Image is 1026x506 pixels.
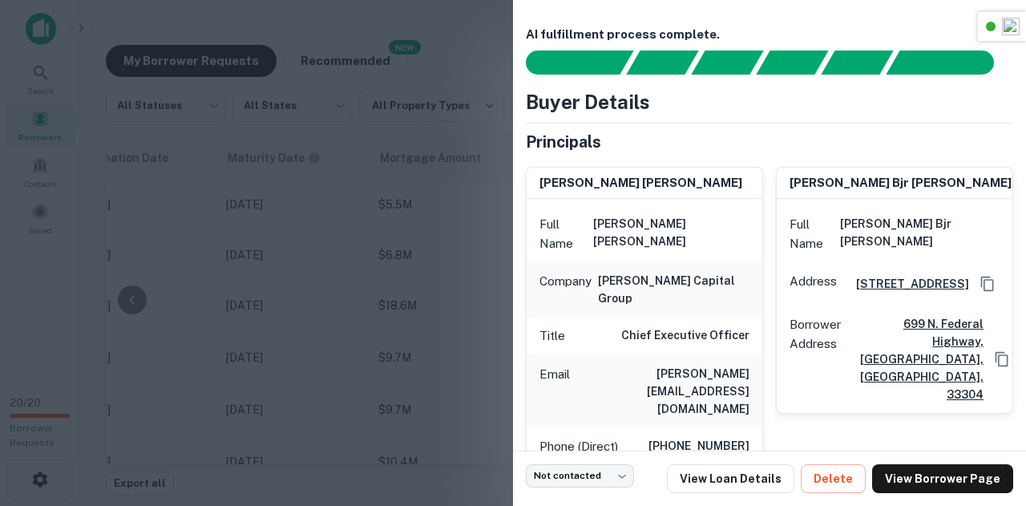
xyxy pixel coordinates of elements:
h6: [PHONE_NUMBER] [648,437,749,456]
div: AI fulfillment process complete. [887,51,1013,75]
h4: Buyer Details [526,87,650,116]
a: View Borrower Page [872,464,1013,493]
h6: [PERSON_NAME] bjr [PERSON_NAME] [840,215,1000,253]
p: Company [539,272,592,307]
div: Sending borrower request to AI... [507,51,627,75]
h5: Principals [526,130,601,154]
button: Copy Address [990,347,1014,371]
div: Principals found, AI now looking for contact information... [756,51,828,75]
a: 699 n. federal highway, [GEOGRAPHIC_DATA], [GEOGRAPHIC_DATA], 33304 [847,315,984,403]
h6: [PERSON_NAME] bjr [PERSON_NAME] [790,174,1012,192]
p: Phone (Direct) [539,437,618,456]
div: Your request is received and processing... [626,51,698,75]
h6: [PERSON_NAME][EMAIL_ADDRESS][DOMAIN_NAME] [576,365,749,418]
p: Full Name [539,215,587,253]
h6: Chief Executive Officer [621,326,749,346]
div: Not contacted [526,464,634,488]
p: Full Name [790,215,834,253]
div: Documents found, AI parsing details... [691,51,763,75]
h6: [PERSON_NAME] [PERSON_NAME] [593,215,749,253]
p: Address [790,272,837,296]
button: Copy Address [976,272,1000,296]
p: Email [539,365,570,418]
iframe: Chat Widget [946,378,1026,455]
div: Principals found, still searching for contact information. This may take time... [821,51,893,75]
button: Delete [801,464,866,493]
a: View Loan Details [667,464,794,493]
a: [STREET_ADDRESS] [843,275,969,293]
h6: AI fulfillment process complete. [526,26,1013,44]
p: Borrower Address [790,315,841,403]
h6: [PERSON_NAME] [PERSON_NAME] [539,174,742,192]
p: Title [539,326,565,346]
h6: [PERSON_NAME] capital group [598,272,749,307]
